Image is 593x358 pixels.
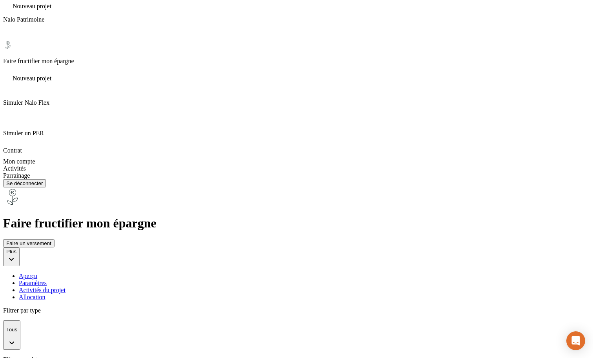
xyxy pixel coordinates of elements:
p: Simuler Nalo Flex [3,99,590,106]
p: Filtrer par type [3,307,590,314]
span: Contrat [3,147,22,154]
div: Faire un versement [6,240,51,246]
div: Se déconnecter [6,180,43,186]
span: Parrainage [3,172,30,179]
div: Ouvrir le Messenger Intercom [566,331,585,350]
a: Paramètres [19,280,590,287]
span: Nouveau projet [13,75,51,82]
div: Nouveau projet [3,71,590,82]
p: Nalo Patrimoine [3,16,590,23]
div: Faire fructifier mon épargne [3,40,590,65]
h1: Faire fructifier mon épargne [3,216,590,231]
p: Simuler un PER [3,130,590,137]
a: Allocation [19,294,590,301]
button: Plus [3,247,20,266]
a: Activités du projet [19,287,590,294]
button: Faire un versement [3,239,55,247]
span: Nouveau projet [13,3,51,9]
a: Aperçu [19,273,590,280]
div: Simuler un PER [3,113,590,137]
div: Plus [6,249,16,254]
p: Tous [6,327,17,333]
span: Activités [3,165,26,172]
div: Simuler Nalo Flex [3,82,590,106]
button: Se déconnecter [3,179,46,187]
button: Tous [3,320,20,350]
p: Faire fructifier mon épargne [3,58,590,65]
span: Mon compte [3,158,35,165]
